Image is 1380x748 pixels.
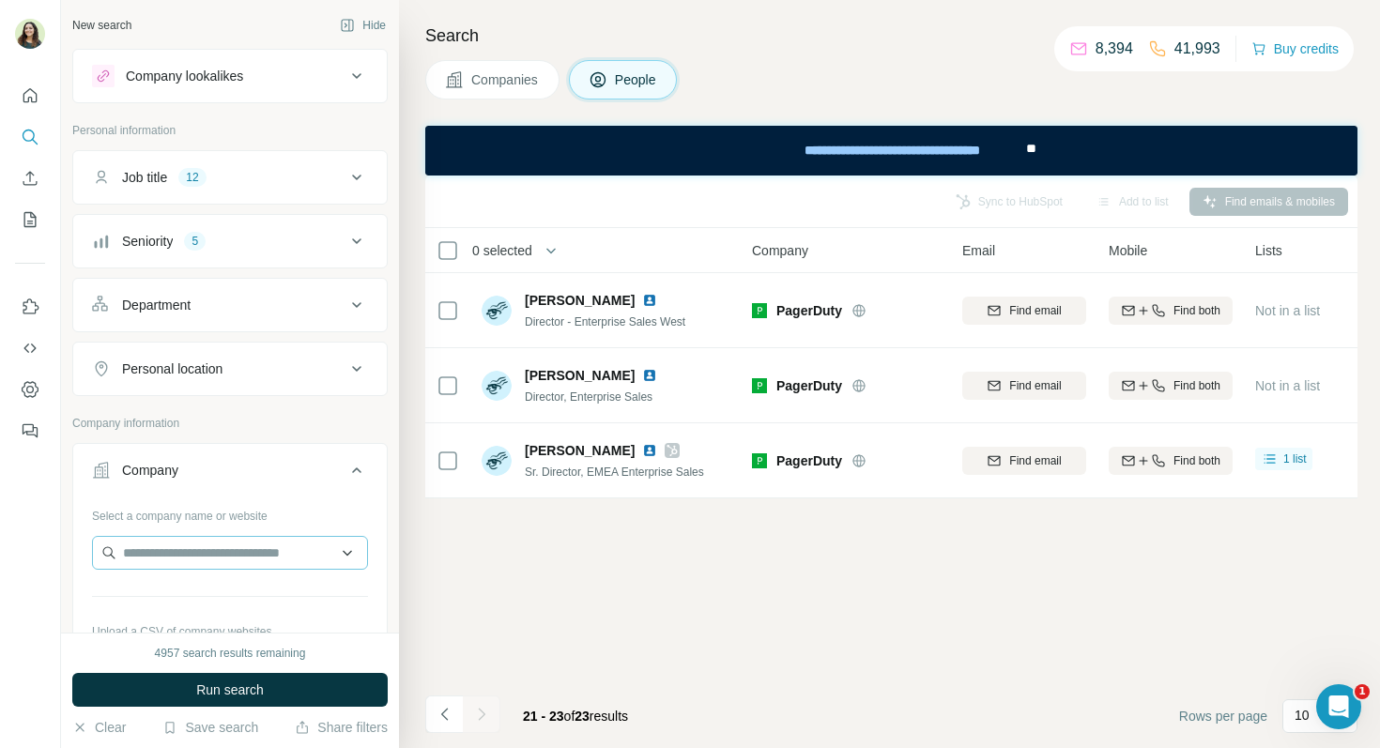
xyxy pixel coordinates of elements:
[482,446,512,476] img: Avatar
[15,203,45,237] button: My lists
[752,378,767,393] img: Logo of PagerDuty
[1179,707,1267,725] span: Rows per page
[162,718,258,737] button: Save search
[1316,684,1361,729] iframe: Intercom live chat
[962,297,1086,325] button: Find email
[1173,452,1220,469] span: Find both
[752,303,767,318] img: Logo of PagerDuty
[15,19,45,49] img: Avatar
[72,17,131,34] div: New search
[73,219,387,264] button: Seniority5
[471,70,540,89] span: Companies
[642,293,657,308] img: LinkedIn logo
[72,718,126,737] button: Clear
[1251,36,1339,62] button: Buy credits
[472,241,532,260] span: 0 selected
[327,11,399,39] button: Hide
[776,376,842,395] span: PagerDuty
[15,331,45,365] button: Use Surfe API
[122,168,167,187] div: Job title
[752,453,767,468] img: Logo of PagerDuty
[15,120,45,154] button: Search
[1009,302,1061,319] span: Find email
[1009,452,1061,469] span: Find email
[642,443,657,458] img: LinkedIn logo
[72,415,388,432] p: Company information
[482,371,512,401] img: Avatar
[615,70,658,89] span: People
[962,372,1086,400] button: Find email
[525,466,704,479] span: Sr. Director, EMEA Enterprise Sales
[1355,684,1370,699] span: 1
[523,709,564,724] span: 21 - 23
[1283,450,1307,467] span: 1 list
[122,296,191,314] div: Department
[962,447,1086,475] button: Find email
[1173,302,1220,319] span: Find both
[1255,241,1282,260] span: Lists
[1109,297,1233,325] button: Find both
[92,623,368,640] p: Upload a CSV of company websites.
[752,241,808,260] span: Company
[178,169,206,186] div: 12
[155,645,306,662] div: 4957 search results remaining
[122,232,173,251] div: Seniority
[73,346,387,391] button: Personal location
[73,53,387,99] button: Company lookalikes
[1255,378,1320,393] span: Not in a list
[196,680,264,699] span: Run search
[425,23,1357,49] h4: Search
[73,155,387,200] button: Job title12
[15,79,45,113] button: Quick start
[122,461,178,480] div: Company
[15,290,45,324] button: Use Surfe on LinkedIn
[1096,38,1133,60] p: 8,394
[525,366,635,385] span: [PERSON_NAME]
[564,709,575,724] span: of
[126,67,243,85] div: Company lookalikes
[523,709,628,724] span: results
[425,695,463,733] button: Navigate to previous page
[15,161,45,195] button: Enrich CSV
[1109,241,1147,260] span: Mobile
[1109,372,1233,400] button: Find both
[184,233,206,250] div: 5
[642,368,657,383] img: LinkedIn logo
[295,718,388,737] button: Share filters
[1173,377,1220,394] span: Find both
[525,390,652,404] span: Director, Enterprise Sales
[122,359,222,378] div: Personal location
[525,441,635,460] span: [PERSON_NAME]
[72,673,388,707] button: Run search
[525,291,635,310] span: [PERSON_NAME]
[962,241,995,260] span: Email
[1109,447,1233,475] button: Find both
[1174,38,1220,60] p: 41,993
[1295,706,1310,725] p: 10
[73,282,387,328] button: Department
[15,414,45,448] button: Feedback
[92,500,368,525] div: Select a company name or website
[73,448,387,500] button: Company
[72,122,388,139] p: Personal information
[776,301,842,320] span: PagerDuty
[525,315,685,328] span: Director - Enterprise Sales West
[1009,377,1061,394] span: Find email
[482,296,512,326] img: Avatar
[776,451,842,470] span: PagerDuty
[425,126,1357,176] iframe: Banner
[575,709,590,724] span: 23
[1255,303,1320,318] span: Not in a list
[15,373,45,406] button: Dashboard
